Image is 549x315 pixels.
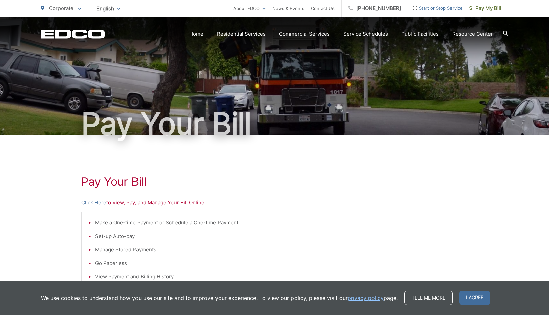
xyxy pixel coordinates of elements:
li: Set-up Auto-pay [95,232,461,240]
span: English [91,3,125,14]
a: EDCD logo. Return to the homepage. [41,29,105,39]
a: Service Schedules [343,30,388,38]
a: About EDCO [233,4,266,12]
a: Commercial Services [279,30,330,38]
a: Residential Services [217,30,266,38]
p: to View, Pay, and Manage Your Bill Online [81,199,468,207]
li: Manage Stored Payments [95,246,461,254]
a: Home [189,30,203,38]
span: Pay My Bill [469,4,501,12]
a: Contact Us [311,4,335,12]
a: privacy policy [348,294,384,302]
a: Click Here [81,199,106,207]
a: Public Facilities [401,30,439,38]
a: News & Events [272,4,304,12]
span: Corporate [49,5,73,11]
p: We use cookies to understand how you use our site and to improve your experience. To view our pol... [41,294,398,302]
span: I agree [459,291,490,305]
a: Resource Center [452,30,493,38]
h1: Pay Your Bill [81,175,468,188]
a: Tell me more [404,291,453,305]
li: View Payment and Billing History [95,273,461,281]
h1: Pay Your Bill [41,107,508,141]
li: Go Paperless [95,259,461,267]
li: Make a One-time Payment or Schedule a One-time Payment [95,219,461,227]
